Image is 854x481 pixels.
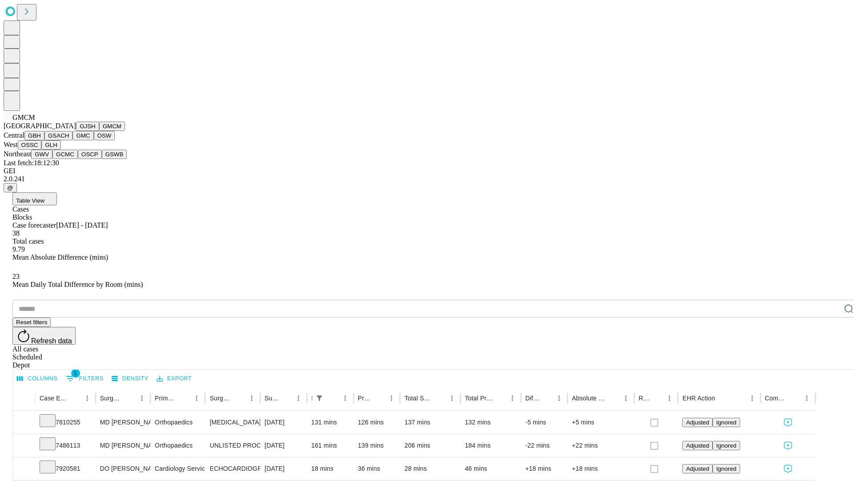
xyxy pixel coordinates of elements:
[24,131,44,140] button: GBH
[404,411,456,434] div: 137 mins
[716,419,736,426] span: Ignored
[4,122,76,130] span: [GEOGRAPHIC_DATA]
[494,392,506,404] button: Sort
[12,327,76,345] button: Refresh data
[73,131,93,140] button: GMC
[31,150,52,159] button: GWV
[313,392,326,404] div: 1 active filter
[716,465,736,472] span: Ignored
[265,434,302,457] div: [DATE]
[52,150,78,159] button: GCMC
[358,411,396,434] div: 126 mins
[64,371,106,386] button: Show filters
[40,434,91,457] div: 7486113
[280,392,292,404] button: Sort
[155,395,177,402] div: Primary Service
[99,122,125,131] button: GMCM
[246,392,258,404] button: Menu
[465,457,516,480] div: 46 mins
[233,392,246,404] button: Sort
[190,392,203,404] button: Menu
[525,395,540,402] div: Difference
[100,457,146,480] div: DO [PERSON_NAME] [PERSON_NAME]
[4,131,24,139] span: Central
[100,434,146,457] div: MD [PERSON_NAME] [PERSON_NAME]
[716,392,729,404] button: Sort
[12,318,51,327] button: Reset filters
[385,392,398,404] button: Menu
[686,442,709,449] span: Adjusted
[12,273,20,280] span: 23
[682,441,713,450] button: Adjusted
[123,392,136,404] button: Sort
[12,281,143,288] span: Mean Daily Total Difference by Room (mins)
[100,411,146,434] div: MD [PERSON_NAME] [PERSON_NAME]
[76,122,99,131] button: GJSH
[663,392,676,404] button: Menu
[12,245,25,253] span: 9.79
[18,140,42,150] button: OSSC
[465,434,516,457] div: 184 mins
[265,411,302,434] div: [DATE]
[209,395,232,402] div: Surgery Name
[4,150,31,158] span: Northeast
[553,392,565,404] button: Menu
[109,372,151,386] button: Density
[155,411,201,434] div: Orthopaedics
[713,441,740,450] button: Ignored
[4,183,17,192] button: @
[404,457,456,480] div: 28 mins
[81,392,93,404] button: Menu
[178,392,190,404] button: Sort
[651,392,663,404] button: Sort
[765,395,787,402] div: Comments
[4,167,850,175] div: GEI
[339,392,351,404] button: Menu
[311,457,349,480] div: 18 mins
[686,465,709,472] span: Adjusted
[358,434,396,457] div: 139 mins
[572,457,630,480] div: +18 mins
[525,411,563,434] div: -5 mins
[41,140,60,150] button: GLH
[446,392,458,404] button: Menu
[17,438,31,454] button: Expand
[15,372,60,386] button: Select columns
[4,175,850,183] div: 2.0.241
[155,434,201,457] div: Orthopaedics
[265,457,302,480] div: [DATE]
[682,418,713,427] button: Adjusted
[572,434,630,457] div: +22 mins
[313,392,326,404] button: Show filters
[373,392,385,404] button: Sort
[12,114,35,121] span: GMCM
[4,159,59,167] span: Last fetch: 18:12:30
[404,395,432,402] div: Total Scheduled Duration
[209,457,255,480] div: ECHOCARDIOGRAPHY, TRANSESOPHAGEAL; INCLUDING PROBE PLACEMENT, IMAGE ACQUISITION, INTERPRETATION A...
[155,457,201,480] div: Cardiology Service
[40,411,91,434] div: 7810255
[209,434,255,457] div: UNLISTED PROCEDURE PELVIS OR HIP JOINT
[292,392,305,404] button: Menu
[71,369,80,378] span: 1
[12,192,57,205] button: Table View
[639,395,650,402] div: Resolved in EHR
[746,392,758,404] button: Menu
[506,392,519,404] button: Menu
[311,411,349,434] div: 131 mins
[572,411,630,434] div: +5 mins
[17,461,31,477] button: Expand
[209,411,255,434] div: [MEDICAL_DATA] [MEDICAL_DATA]
[607,392,620,404] button: Sort
[7,184,13,191] span: @
[572,395,606,402] div: Absolute Difference
[12,253,108,261] span: Mean Absolute Difference (mins)
[311,434,349,457] div: 161 mins
[16,197,44,204] span: Table View
[12,237,44,245] span: Total cases
[713,418,740,427] button: Ignored
[788,392,801,404] button: Sort
[525,457,563,480] div: +18 mins
[686,419,709,426] span: Adjusted
[12,221,56,229] span: Case forecaster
